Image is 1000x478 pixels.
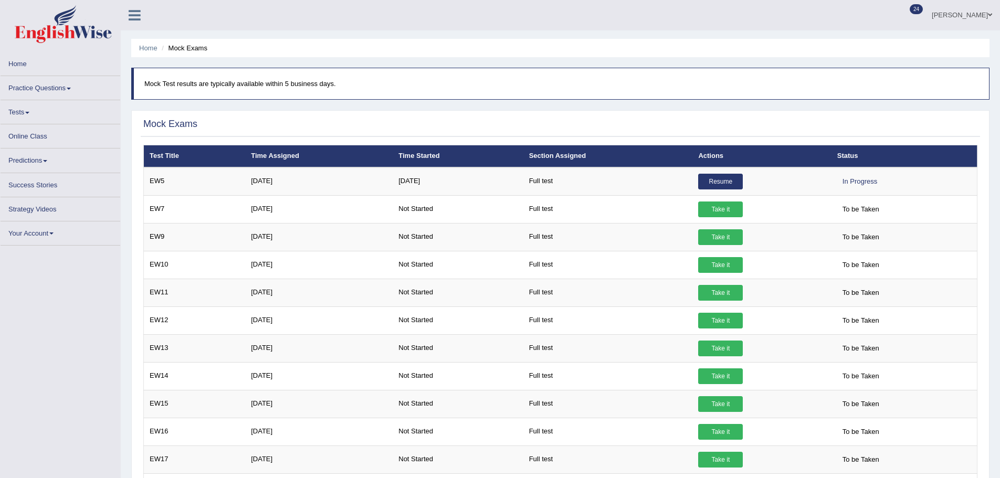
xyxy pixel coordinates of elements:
[245,195,393,223] td: [DATE]
[393,362,523,390] td: Not Started
[144,145,246,167] th: Test Title
[698,257,743,273] a: Take it
[698,424,743,440] a: Take it
[698,368,743,384] a: Take it
[837,368,885,384] span: To be Taken
[698,201,743,217] a: Take it
[698,285,743,301] a: Take it
[144,251,246,279] td: EW10
[245,390,393,418] td: [DATE]
[393,223,523,251] td: Not Started
[144,362,246,390] td: EW14
[837,257,885,273] span: To be Taken
[523,390,693,418] td: Full test
[692,145,831,167] th: Actions
[910,4,923,14] span: 24
[139,44,157,52] a: Home
[837,229,885,245] span: To be Taken
[144,306,246,334] td: EW12
[245,223,393,251] td: [DATE]
[393,195,523,223] td: Not Started
[837,424,885,440] span: To be Taken
[144,167,246,196] td: EW5
[523,145,693,167] th: Section Assigned
[831,145,977,167] th: Status
[837,313,885,328] span: To be Taken
[144,418,246,445] td: EW16
[144,79,978,89] p: Mock Test results are typically available within 5 business days.
[523,362,693,390] td: Full test
[245,306,393,334] td: [DATE]
[1,52,120,72] a: Home
[144,195,246,223] td: EW7
[144,223,246,251] td: EW9
[1,76,120,97] a: Practice Questions
[523,418,693,445] td: Full test
[143,119,197,130] h2: Mock Exams
[1,148,120,169] a: Predictions
[523,445,693,473] td: Full test
[698,174,743,189] a: Resume
[393,279,523,306] td: Not Started
[144,334,246,362] td: EW13
[245,279,393,306] td: [DATE]
[523,306,693,334] td: Full test
[698,341,743,356] a: Take it
[523,251,693,279] td: Full test
[523,195,693,223] td: Full test
[523,279,693,306] td: Full test
[393,390,523,418] td: Not Started
[1,197,120,218] a: Strategy Videos
[245,145,393,167] th: Time Assigned
[837,396,885,412] span: To be Taken
[698,452,743,468] a: Take it
[393,306,523,334] td: Not Started
[698,229,743,245] a: Take it
[837,201,885,217] span: To be Taken
[698,313,743,328] a: Take it
[837,452,885,468] span: To be Taken
[523,223,693,251] td: Full test
[245,362,393,390] td: [DATE]
[837,174,882,189] div: In Progress
[393,334,523,362] td: Not Started
[245,445,393,473] td: [DATE]
[1,221,120,242] a: Your Account
[144,279,246,306] td: EW11
[245,418,393,445] td: [DATE]
[144,390,246,418] td: EW15
[159,43,207,53] li: Mock Exams
[837,341,885,356] span: To be Taken
[245,167,393,196] td: [DATE]
[1,173,120,194] a: Success Stories
[698,396,743,412] a: Take it
[837,285,885,301] span: To be Taken
[144,445,246,473] td: EW17
[393,145,523,167] th: Time Started
[393,418,523,445] td: Not Started
[393,445,523,473] td: Not Started
[245,334,393,362] td: [DATE]
[523,334,693,362] td: Full test
[1,100,120,121] a: Tests
[523,167,693,196] td: Full test
[1,124,120,145] a: Online Class
[393,167,523,196] td: [DATE]
[393,251,523,279] td: Not Started
[245,251,393,279] td: [DATE]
